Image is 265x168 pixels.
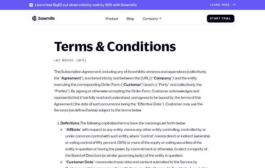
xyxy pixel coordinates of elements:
[226,3,228,7] span: r
[227,17,229,20] span: a
[124,82,141,87] strong: Customer
[212,3,214,7] span: e
[143,17,158,20] div: Company
[210,3,236,7] a: Learnmore
[67,127,80,132] strong: Affiliate
[61,76,81,80] strong: Agreement
[54,59,211,62] h6: LAST MODFIED: [DATE]
[210,3,212,7] span: L
[224,17,226,20] span: r
[210,17,212,20] span: S
[124,14,136,23] a: Blog
[212,17,214,20] span: t
[226,17,227,20] span: i
[207,15,234,23] a: StartTrial
[229,17,231,20] span: l
[54,68,211,114] p: This Subscription Agreement, including any of its exhibits, annexes and appendixes (collectively,...
[214,3,216,7] span: a
[222,3,224,7] span: m
[60,121,80,125] strong: Definitions.
[222,17,224,20] span: T
[35,3,137,7] div: Learn how BigID cut observability cost by 60% with Sawmills
[218,3,220,7] span: n
[218,17,220,20] span: t
[54,40,211,53] h1: Terms & Conditions
[65,126,211,159] li: “ ” with respect to any entity, means any other entity controlling, controlled by or under common...
[103,14,121,23] a: Product
[214,17,216,20] span: a
[154,76,171,80] strong: Company
[224,3,226,7] span: o
[67,159,93,164] strong: Customer Data
[216,3,218,7] span: r
[140,14,163,23] div: Company
[228,3,230,7] span: e
[216,17,218,20] span: r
